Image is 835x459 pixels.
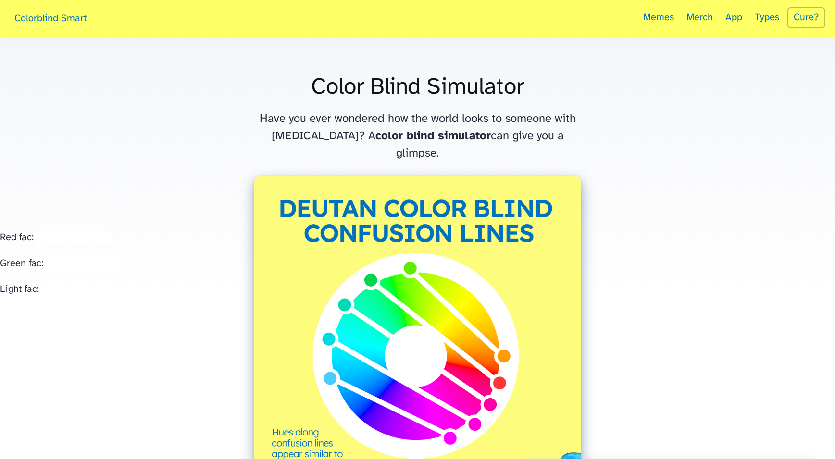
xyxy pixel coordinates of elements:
a: Colorblind Smart [10,4,91,35]
b: color blind simulator [375,130,491,142]
a: Cure? [787,7,825,28]
h1: Color Blind Simulator [254,76,581,99]
p: Have you ever wondered how the world looks to someone with [MEDICAL_DATA]? A can give you a glimpse. [254,110,581,162]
